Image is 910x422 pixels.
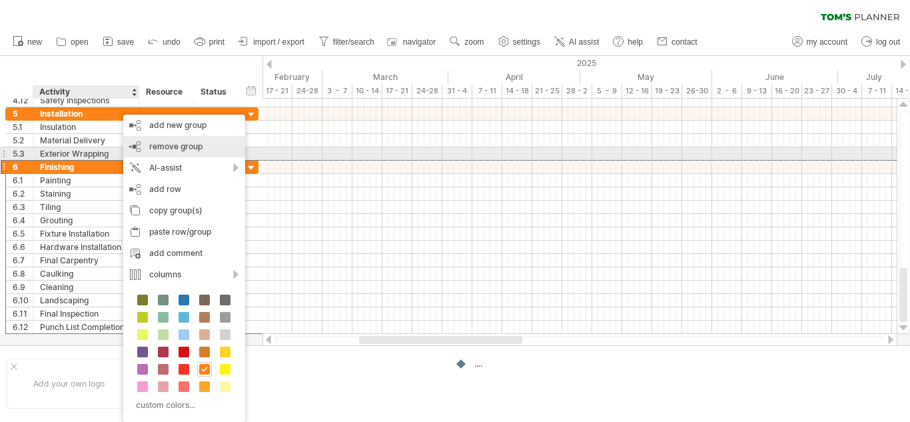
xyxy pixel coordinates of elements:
div: custom colors... [130,396,234,414]
div: 4.12 [13,94,33,107]
div: 3 - 7 [322,84,352,98]
div: 6.6 [13,241,33,253]
div: 17 - 21 [262,84,292,98]
div: 12 - 16 [622,84,652,98]
div: Final Carpentry [40,254,133,267]
div: 7 - 11 [862,84,892,98]
a: new [9,33,46,51]
div: 5 - 9 [592,84,622,98]
div: 5.1 [13,121,33,133]
div: 6.3 [13,201,33,213]
div: June 2025 [712,70,838,84]
div: April 2025 [448,70,580,84]
div: 5.3 [13,147,33,160]
div: 19 - 23 [652,84,682,98]
div: Material Delivery [40,134,133,147]
div: Punch List Completion [40,321,133,333]
div: 9 - 13 [742,84,772,98]
div: Installation [40,107,133,120]
div: .... [222,358,334,369]
div: 21 - 25 [532,84,562,98]
div: Final Inspection [40,307,133,320]
div: 6.1 [13,174,33,187]
span: help [628,37,643,47]
span: navigator [403,37,436,47]
div: 5.2 [13,134,33,147]
div: 30 - 4 [832,84,862,98]
a: my account [789,33,851,51]
div: 6.12 [13,321,33,333]
div: Caulking [40,267,133,280]
div: AI-assist [123,157,245,179]
div: Add your own logo [7,359,131,409]
a: contact [654,33,701,51]
div: 6.11 [13,307,33,320]
div: March 2025 [322,70,448,84]
span: contact [672,37,697,47]
div: 26-30 [682,84,712,98]
div: Exterior Wrapping [40,147,133,160]
span: log out [876,37,900,47]
div: Fixture Installation [40,227,133,240]
span: undo [163,37,181,47]
span: open [71,37,89,47]
div: add comment [123,243,245,264]
div: .... [474,358,547,369]
div: 6.2 [13,187,33,200]
div: 6.5 [13,227,33,240]
div: 17 - 21 [382,84,412,98]
div: .... [222,391,334,403]
a: log out [858,33,904,51]
div: 6.8 [13,267,33,280]
div: add row [123,179,245,200]
div: 28 - 2 [562,84,592,98]
span: new [27,37,42,47]
div: 14 - 18 [502,84,532,98]
div: Safety Inspections [40,94,133,107]
div: 6.4 [13,214,33,227]
div: Status [201,85,230,99]
div: 6 [13,161,33,173]
a: help [610,33,647,51]
span: AI assist [569,37,599,47]
div: 6.7 [13,254,33,267]
div: Insulation [40,121,133,133]
div: 16 - 20 [772,84,802,98]
div: February 2025 [203,70,322,84]
span: remove group [149,141,203,151]
div: Tiling [40,201,133,213]
div: 10 - 14 [352,84,382,98]
a: navigator [385,33,440,51]
a: print [191,33,228,51]
div: 23 - 27 [802,84,832,98]
div: paste row/group [123,221,245,243]
div: Staining [40,187,133,200]
div: 2 - 6 [712,84,742,98]
div: Hardware Installation [40,241,133,253]
span: zoom [464,37,484,47]
div: May 2025 [580,70,712,84]
a: open [53,33,93,51]
div: 5 [13,107,33,120]
div: copy group(s) [123,200,245,221]
div: 6.10 [13,294,33,307]
a: undo [145,33,185,51]
span: save [117,37,134,47]
div: Activity [39,85,132,99]
div: 24-28 [412,84,442,98]
div: Finishing [40,161,133,173]
div: 24-28 [292,84,322,98]
div: 31 - 4 [442,84,472,98]
a: zoom [446,33,488,51]
div: 6.9 [13,281,33,293]
div: columns [123,264,245,285]
a: import / export [235,33,308,51]
div: add new group [123,115,245,136]
a: settings [495,33,544,51]
div: Painting [40,174,133,187]
div: Grouting [40,214,133,227]
span: import / export [253,37,304,47]
div: 7 - 11 [472,84,502,98]
div: Cleaning [40,281,133,293]
a: AI assist [551,33,603,51]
